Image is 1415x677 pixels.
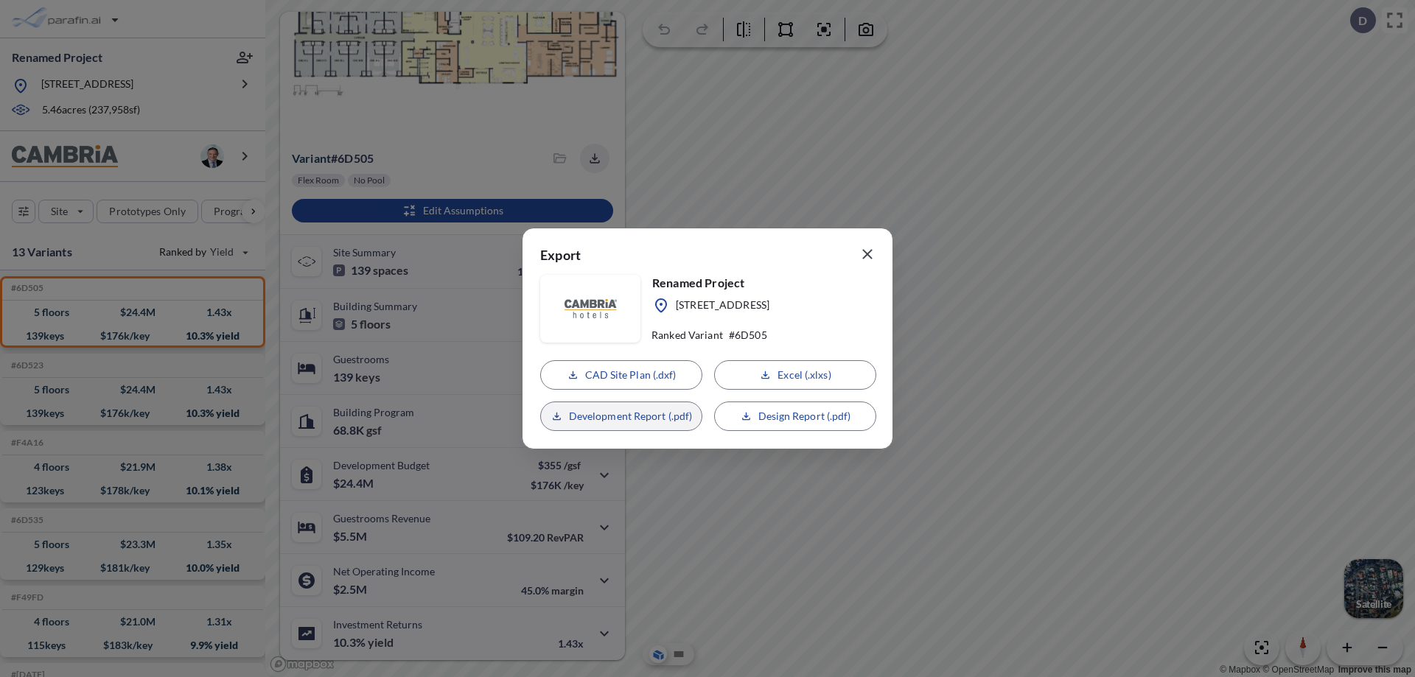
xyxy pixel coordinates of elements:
[569,409,693,424] p: Development Report (.pdf)
[714,360,876,390] button: Excel (.xlxs)
[729,329,767,342] p: # 6D505
[652,275,769,291] p: Renamed Project
[540,246,581,269] p: Export
[758,409,851,424] p: Design Report (.pdf)
[651,329,723,342] p: Ranked Variant
[676,298,769,315] p: [STREET_ADDRESS]
[565,299,617,318] img: floorplanBranLogoPlug
[778,368,831,382] p: Excel (.xlxs)
[540,360,702,390] button: CAD Site Plan (.dxf)
[585,368,677,382] p: CAD Site Plan (.dxf)
[540,401,702,431] button: Development Report (.pdf)
[714,401,876,431] button: Design Report (.pdf)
